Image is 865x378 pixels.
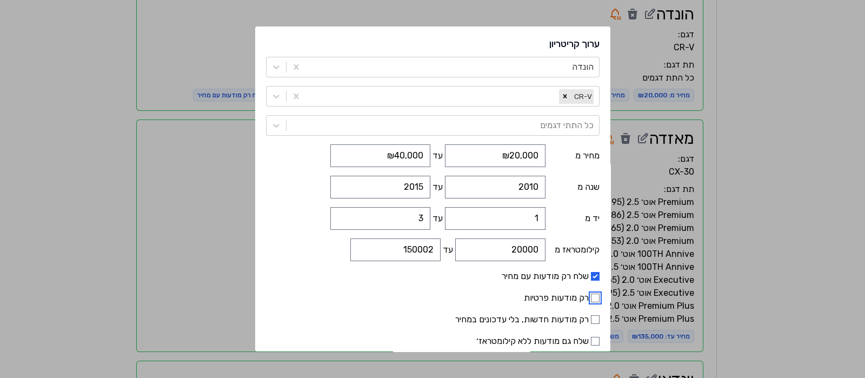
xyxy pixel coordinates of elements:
input: רק מודעות פרטיות [591,294,600,302]
label: יד מ [548,212,600,225]
input: כל שנה [330,176,430,198]
input: אין הגבלה [445,144,545,167]
label: שנה מ [548,181,600,194]
input: רק מודעות חדשות, בלי עדכונים במחיר [591,315,600,324]
h2: ערוך קריטריון [266,37,600,50]
div: Remove CR-V [559,89,571,103]
input: הכל [455,238,545,261]
input: כל יד [330,207,430,230]
input: שלח גם מודעות ללא קילומטראז׳ [591,337,600,346]
input: שלח רק מודעות עם מחיר [591,272,600,281]
label: קילומטראז מ [548,243,600,256]
label: רק מודעות חדשות, בלי עדכונים במחיר [266,313,600,326]
label: עד [432,149,443,162]
label: מחיר מ [548,149,600,162]
label: עד [432,212,443,225]
input: כל שנה [445,176,545,198]
label: רק מודעות פרטיות [266,291,600,304]
input: הכל [350,238,441,261]
label: שלח רק מודעות עם מחיר [266,270,600,283]
label: שלח גם מודעות ללא קילומטראז׳ [266,335,600,348]
input: אין הגבלה [330,144,430,167]
label: עד [443,243,453,256]
input: כל יד [445,207,545,230]
div: CR-V [571,89,594,103]
label: עד [432,181,443,194]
